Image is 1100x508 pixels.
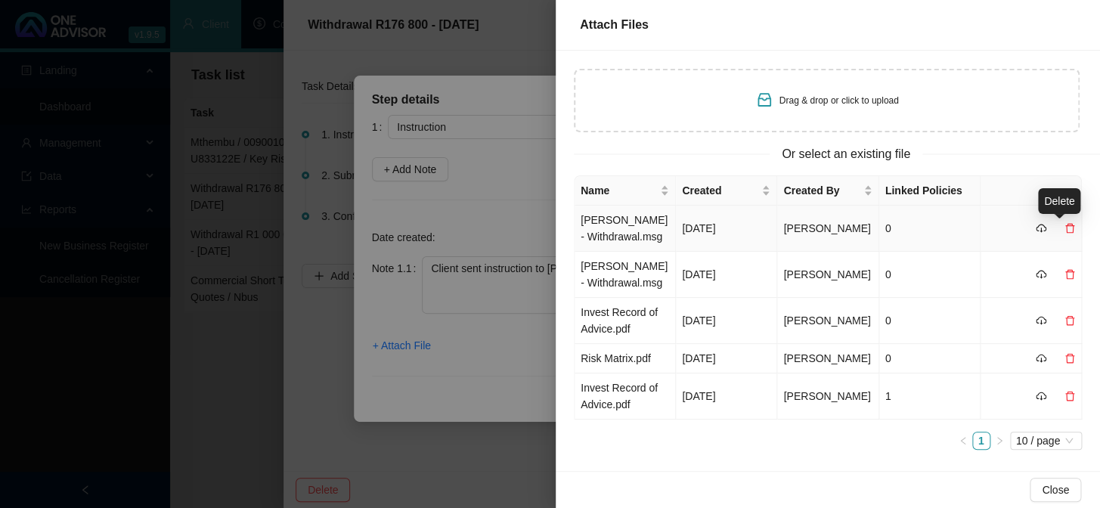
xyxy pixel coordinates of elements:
[1036,223,1046,234] span: cloud-download
[575,206,676,252] td: [PERSON_NAME] - Withdrawal.msg
[783,352,870,364] span: [PERSON_NAME]
[575,252,676,298] td: [PERSON_NAME] - Withdrawal.msg
[1064,353,1075,364] span: delete
[783,390,870,402] span: [PERSON_NAME]
[1010,432,1082,450] div: Page Size
[682,182,758,199] span: Created
[581,182,657,199] span: Name
[879,206,981,252] td: 0
[676,298,777,344] td: [DATE]
[879,298,981,344] td: 0
[575,176,676,206] th: Name
[879,373,981,420] td: 1
[1036,353,1046,364] span: cloud-download
[1038,188,1080,214] div: Delete
[1064,223,1075,234] span: delete
[676,373,777,420] td: [DATE]
[990,432,1009,450] li: Next Page
[783,222,870,234] span: [PERSON_NAME]
[995,436,1004,445] span: right
[879,176,981,206] th: Linked Policies
[954,432,972,450] li: Previous Page
[1064,315,1075,326] span: delete
[779,95,899,106] span: Drag & drop or click to upload
[676,176,777,206] th: Created
[879,344,981,373] td: 0
[580,18,649,31] span: Attach Files
[783,314,870,327] span: [PERSON_NAME]
[1064,269,1075,280] span: delete
[1030,478,1081,502] button: Close
[954,432,972,450] button: left
[575,298,676,344] td: Invest Record of Advice.pdf
[777,176,878,206] th: Created By
[1064,391,1075,401] span: delete
[1042,482,1069,498] span: Close
[990,432,1009,450] button: right
[1036,269,1046,280] span: cloud-download
[676,344,777,373] td: [DATE]
[575,344,676,373] td: Risk Matrix.pdf
[755,91,773,109] span: inbox
[575,373,676,420] td: Invest Record of Advice.pdf
[959,436,968,445] span: left
[783,182,860,199] span: Created By
[1036,391,1046,401] span: cloud-download
[676,252,777,298] td: [DATE]
[1016,432,1076,449] span: 10 / page
[879,252,981,298] td: 0
[973,432,990,449] a: 1
[783,268,870,280] span: [PERSON_NAME]
[676,206,777,252] td: [DATE]
[1036,315,1046,326] span: cloud-download
[770,144,922,163] span: Or select an existing file
[972,432,990,450] li: 1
